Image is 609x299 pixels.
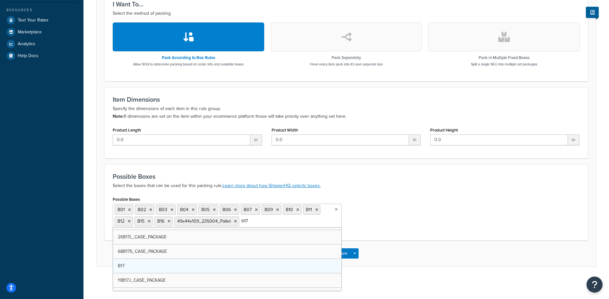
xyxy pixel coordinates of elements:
[133,62,244,67] p: Allow SHQ to determine packing based on order info and available boxes
[568,134,579,145] span: in
[18,53,39,59] span: Help Docs
[137,218,144,225] span: B15
[138,206,146,213] span: B02
[250,134,262,145] span: in
[306,206,312,213] span: B11
[113,1,580,8] h3: I Want To...
[113,197,140,202] label: Possible Boxes
[5,38,79,50] a: Analytics
[18,41,35,47] span: Analytics
[118,248,167,255] span: 68B17S_CASE_PACKAGE
[310,56,383,60] h3: Pack Separately
[118,262,125,269] span: B17
[177,218,231,225] span: 49x44x109_235004_Pallet
[117,206,125,213] span: B01
[118,277,166,284] span: 19B17J_CASE_PACKAGE
[5,14,79,26] a: Test Your Rates
[113,128,141,132] label: Product Length
[222,182,321,189] a: Learn more about how ShipperHQ selects boxes.
[113,259,341,273] a: B17
[244,206,252,213] span: B07
[272,128,298,132] label: Product Width
[113,182,580,190] p: Select the boxes that can be used for this packing rule.
[430,128,458,132] label: Product Height
[471,56,537,60] h3: Pack in Multiple Fixed Boxes
[310,62,383,67] p: Have every item pack into it's own separate box
[265,206,273,213] span: B09
[113,96,580,103] h3: Item Dimensions
[118,234,167,240] span: 26B17L_CASE_PACKAGE
[201,206,210,213] span: B05
[18,30,42,35] span: Marketplace
[113,273,341,287] a: 19B17J_CASE_PACKAGE
[117,218,125,225] span: B12
[18,18,48,23] span: Test Your Rates
[222,206,231,213] span: B06
[5,26,79,38] a: Marketplace
[471,62,537,67] p: Split a single SKU into multiple set packages
[113,10,580,17] p: Select the method of packing
[286,206,293,213] span: B10
[5,7,79,13] div: Resources
[133,56,244,60] h3: Pack According to Box Rules
[113,173,580,180] h3: Possible Boxes
[180,206,188,213] span: B04
[113,105,580,120] p: Specify the dimensions of each item in this rule group. If dimensions are set on the item within ...
[113,230,341,244] a: 26B17L_CASE_PACKAGE
[334,248,351,259] button: Save
[409,134,421,145] span: in
[587,277,603,293] button: Open Resource Center
[586,7,599,18] button: Show Help Docs
[113,244,341,259] a: 68B17S_CASE_PACKAGE
[113,113,124,120] b: Note:
[5,50,79,62] a: Help Docs
[157,218,164,225] span: B16
[159,206,167,213] span: B03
